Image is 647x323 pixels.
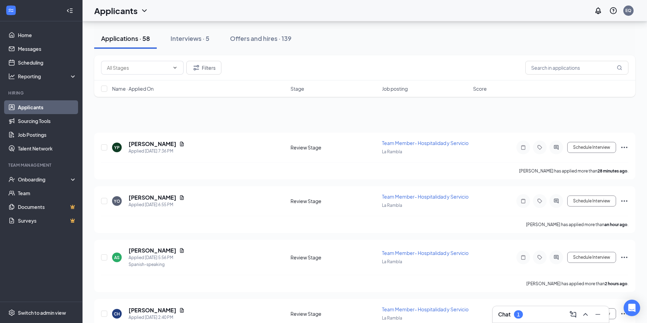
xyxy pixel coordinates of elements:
[8,162,75,168] div: Team Management
[552,145,560,150] svg: ActiveChat
[129,140,176,148] h5: [PERSON_NAME]
[101,34,150,43] div: Applications · 58
[129,261,185,268] div: Spanish-speaking
[18,28,77,42] a: Home
[519,145,527,150] svg: Note
[107,64,169,71] input: All Stages
[290,310,378,317] div: Review Stage
[536,145,544,150] svg: Tag
[114,255,120,260] div: AS
[18,186,77,200] a: Team
[129,148,185,155] div: Applied [DATE] 7:36 PM
[567,196,616,207] button: Schedule Interview
[18,214,77,227] a: SurveysCrown
[594,310,602,319] svg: Minimize
[382,193,469,200] span: Team Member- Hospitalidad y Servicio
[620,143,628,152] svg: Ellipses
[526,281,628,287] p: [PERSON_NAME] has applied more than .
[581,310,590,319] svg: ChevronUp
[8,309,15,316] svg: Settings
[129,307,176,314] h5: [PERSON_NAME]
[290,254,378,261] div: Review Stage
[473,85,487,92] span: Score
[179,248,185,253] svg: Document
[230,34,292,43] div: Offers and hires · 139
[567,252,616,263] button: Schedule Interview
[625,8,632,13] div: EQ
[172,65,178,70] svg: ChevronDown
[290,198,378,204] div: Review Stage
[620,197,628,205] svg: Ellipses
[112,85,154,92] span: Name · Applied On
[617,65,622,70] svg: MagnifyingGlass
[114,311,120,317] div: CH
[186,61,221,75] button: Filter Filters
[8,7,14,14] svg: WorkstreamLogo
[290,85,304,92] span: Stage
[498,311,511,318] h3: Chat
[114,145,120,151] div: YP
[552,198,560,204] svg: ActiveChat
[382,85,408,92] span: Job posting
[179,308,185,313] svg: Document
[18,142,77,155] a: Talent Network
[94,5,138,16] h1: Applicants
[517,312,520,318] div: 1
[519,198,527,204] svg: Note
[18,200,77,214] a: DocumentsCrown
[624,300,640,316] div: Open Intercom Messenger
[18,42,77,56] a: Messages
[171,34,209,43] div: Interviews · 5
[568,309,579,320] button: ComposeMessage
[129,194,176,201] h5: [PERSON_NAME]
[18,114,77,128] a: Sourcing Tools
[536,198,544,204] svg: Tag
[519,168,628,174] p: [PERSON_NAME] has applied more than .
[525,61,628,75] input: Search in applications
[552,255,560,260] svg: ActiveChat
[592,309,603,320] button: Minimize
[620,253,628,261] svg: Ellipses
[8,90,75,96] div: Hiring
[129,247,176,254] h5: [PERSON_NAME]
[179,141,185,147] svg: Document
[140,7,149,15] svg: ChevronDown
[382,259,402,264] span: La Rambla
[114,198,120,204] div: YO
[382,203,402,208] span: La Rambla
[8,73,15,80] svg: Analysis
[382,250,469,256] span: Team Member- Hospitalidad y Servicio
[18,100,77,114] a: Applicants
[18,73,77,80] div: Reporting
[382,149,402,154] span: La Rambla
[580,309,591,320] button: ChevronUp
[290,144,378,151] div: Review Stage
[129,314,185,321] div: Applied [DATE] 2:40 PM
[18,176,71,183] div: Onboarding
[594,7,602,15] svg: Notifications
[597,168,627,174] b: 28 minutes ago
[179,195,185,200] svg: Document
[18,309,66,316] div: Switch to admin view
[620,310,628,318] svg: Ellipses
[129,254,185,261] div: Applied [DATE] 5:56 PM
[567,142,616,153] button: Schedule Interview
[8,176,15,183] svg: UserCheck
[519,255,527,260] svg: Note
[605,281,627,286] b: 2 hours ago
[66,7,73,14] svg: Collapse
[382,315,402,321] span: La Rambla
[192,64,200,72] svg: Filter
[536,255,544,260] svg: Tag
[129,201,185,208] div: Applied [DATE] 6:55 PM
[526,222,628,227] p: [PERSON_NAME] has applied more than .
[569,310,577,319] svg: ComposeMessage
[609,7,617,15] svg: QuestionInfo
[18,128,77,142] a: Job Postings
[382,306,469,312] span: Team Member- Hospitalidad y Servicio
[382,140,469,146] span: Team Member- Hospitalidad y Servicio
[18,56,77,69] a: Scheduling
[604,222,627,227] b: an hour ago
